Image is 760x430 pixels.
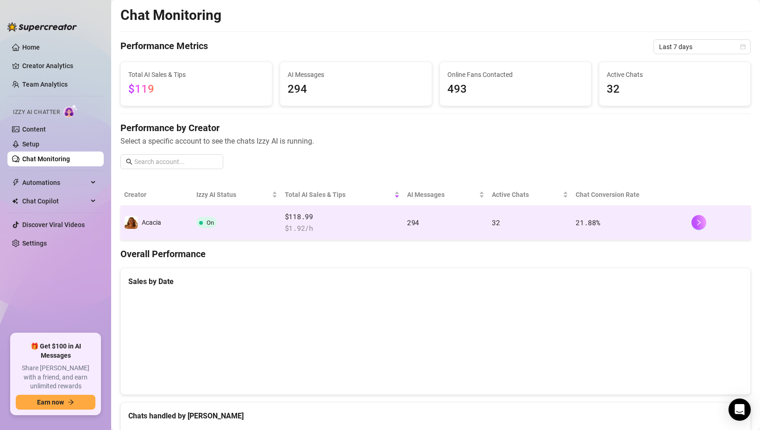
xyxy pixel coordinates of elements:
span: $118.99 [285,211,400,222]
a: Team Analytics [22,81,68,88]
span: Automations [22,175,88,190]
img: Chat Copilot [12,198,18,204]
h4: Performance Metrics [120,39,208,54]
span: Total AI Sales & Tips [128,70,264,80]
span: Acacia [142,219,161,226]
span: Earn now [37,398,64,406]
div: Sales by Date [128,276,743,287]
span: AI Messages [288,70,424,80]
a: Chat Monitoring [22,155,70,163]
th: Creator [120,184,193,206]
a: Settings [22,240,47,247]
input: Search account... [134,157,218,167]
span: Share [PERSON_NAME] with a friend, and earn unlimited rewards [16,364,95,391]
span: right [696,219,702,226]
span: search [126,158,132,165]
span: $119 [128,82,154,95]
a: Setup [22,140,39,148]
a: Discover Viral Videos [22,221,85,228]
span: Chat Copilot [22,194,88,209]
span: Izzy AI Status [196,190,270,200]
span: arrow-right [68,399,74,405]
span: calendar [740,44,746,50]
span: 294 [288,81,424,98]
th: Total AI Sales & Tips [281,184,403,206]
span: thunderbolt [12,179,19,186]
span: $ 1.92 /h [285,223,400,234]
button: right [691,215,706,230]
a: Creator Analytics [22,58,96,73]
span: Total AI Sales & Tips [285,190,392,200]
a: Content [22,126,46,133]
th: Chat Conversion Rate [572,184,688,206]
h4: Performance by Creator [120,121,751,134]
span: 32 [607,81,743,98]
th: Active Chats [488,184,572,206]
a: Home [22,44,40,51]
span: Last 7 days [659,40,745,54]
h4: Overall Performance [120,247,751,260]
div: Chats handled by [PERSON_NAME] [128,410,743,422]
span: 32 [492,218,500,227]
img: logo-BBDzfeDw.svg [7,22,77,32]
span: Active Chats [492,190,561,200]
img: AI Chatter [63,104,78,118]
span: Online Fans Contacted [447,70,584,80]
h2: Chat Monitoring [120,6,221,24]
span: 294 [407,218,419,227]
img: Acacia [125,216,138,229]
span: Select a specific account to see the chats Izzy AI is running. [120,135,751,147]
span: Active Chats [607,70,743,80]
span: 🎁 Get $100 in AI Messages [16,342,95,360]
th: AI Messages [403,184,488,206]
span: 21.88 % [576,218,600,227]
span: On [207,219,214,226]
span: AI Messages [407,190,477,200]
div: Open Intercom Messenger [729,398,751,421]
th: Izzy AI Status [193,184,281,206]
button: Earn nowarrow-right [16,395,95,410]
span: Izzy AI Chatter [13,108,60,117]
span: 493 [447,81,584,98]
